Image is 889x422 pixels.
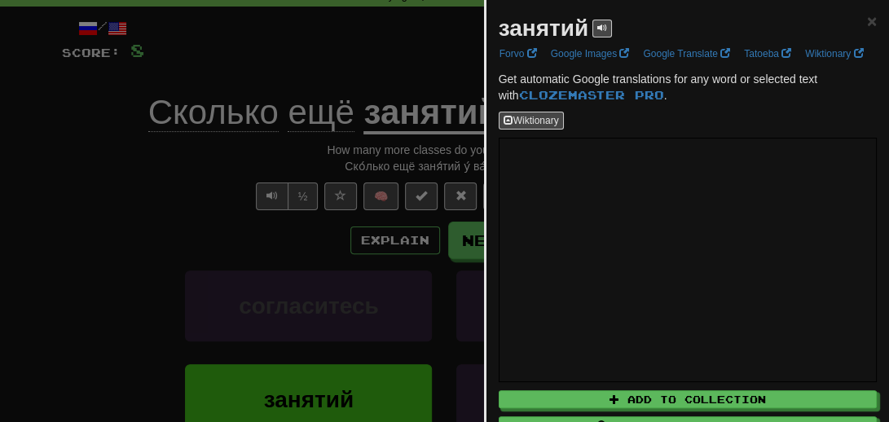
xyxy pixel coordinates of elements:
[499,112,564,130] button: Wiktionary
[739,45,796,63] a: Tatoeba
[867,11,877,30] span: ×
[499,71,877,103] p: Get automatic Google translations for any word or selected text with .
[499,15,589,41] strong: занятий
[638,45,735,63] a: Google Translate
[546,45,635,63] a: Google Images
[519,88,664,102] a: Clozemaster Pro
[867,12,877,29] button: Close
[800,45,868,63] a: Wiktionary
[499,390,877,408] button: Add to Collection
[495,45,542,63] a: Forvo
